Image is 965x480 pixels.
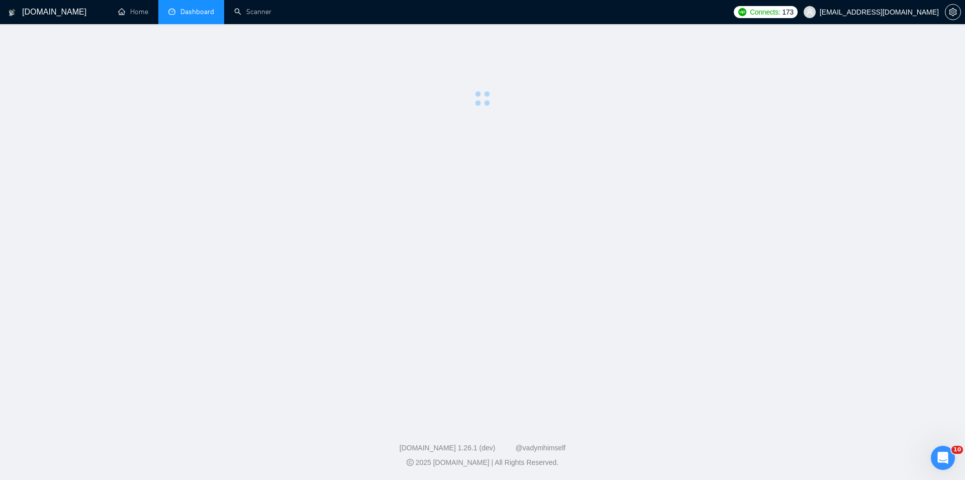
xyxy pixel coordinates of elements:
[234,8,271,16] a: searchScanner
[951,446,963,454] span: 10
[931,446,955,470] iframe: Intercom live chat
[8,457,957,468] div: 2025 [DOMAIN_NAME] | All Rights Reserved.
[168,8,175,15] span: dashboard
[738,8,746,16] img: upwork-logo.png
[400,444,496,452] a: [DOMAIN_NAME] 1.26.1 (dev)
[782,7,793,18] span: 173
[180,8,214,16] span: Dashboard
[945,8,960,16] span: setting
[806,9,813,16] span: user
[407,459,414,466] span: copyright
[945,8,961,16] a: setting
[945,4,961,20] button: setting
[9,5,16,21] img: logo
[118,8,148,16] a: homeHome
[515,444,565,452] a: @vadymhimself
[750,7,780,18] span: Connects:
